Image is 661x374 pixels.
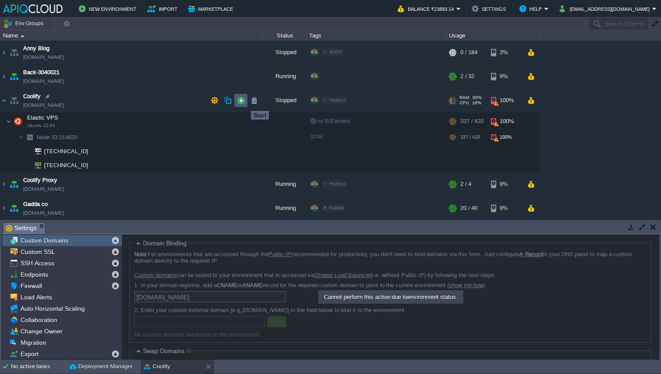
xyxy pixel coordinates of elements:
[491,113,519,130] div: 100%
[43,158,90,172] span: [TECHNICAL_ID]
[79,3,139,14] button: New Environment
[23,77,64,86] a: [DOMAIN_NAME]
[460,65,474,88] div: 2 / 32
[24,158,29,172] img: AMDAwAAAACH5BAEAAAAALAAAAAABAAEAAAICRAEAOw==
[253,112,267,119] div: Start
[459,95,469,100] span: RAM
[70,362,132,371] button: Deployment Manager
[263,31,306,41] div: Status
[19,316,59,324] span: Collaboration
[21,35,24,37] img: AMDAwAAAACH5BAEAAAAALAAAAAABAAEAAAICRAEAOw==
[263,196,306,220] div: Running
[460,113,484,130] div: 337 / 420
[460,196,477,220] div: 20 / 40
[19,248,56,256] a: Custom SSL
[491,172,519,196] div: 9%
[1,31,262,41] div: Name
[0,41,7,64] img: AMDAwAAAACH5BAEAAAAALAAAAAABAAEAAAICRAEAOw==
[147,3,180,14] button: Import
[8,196,20,220] img: AMDAwAAAACH5BAEAAAAALAAAAAABAAEAAAICRAEAOw==
[319,291,463,303] div: Cannot perform this action due to environment status.
[263,172,306,196] div: Running
[23,68,59,77] a: Back-3040021
[36,134,79,141] a: Node ID:214620
[26,114,59,121] span: Elastic VPS
[0,172,7,196] img: AMDAwAAAACH5BAEAAAAALAAAAAABAAEAAAICRAEAOw==
[19,293,53,301] a: Load Alerts
[8,172,20,196] img: AMDAwAAAACH5BAEAAAAALAAAAAABAAEAAAICRAEAOw==
[23,53,64,62] a: [DOMAIN_NAME]
[329,97,346,103] span: Hydyco
[460,41,477,64] div: 0 / 184
[26,114,59,121] a: Elastic VPSUbuntu 22.04
[263,89,306,112] div: Stopped
[19,305,86,312] span: Auto Horizontal Scaling
[0,89,7,112] img: AMDAwAAAACH5BAEAAAAALAAAAAABAAEAAAICRAEAOw==
[3,17,46,30] button: Env Groups
[519,3,544,14] button: Help
[8,89,20,112] img: AMDAwAAAACH5BAEAAAAALAAAAAABAAEAAAICRAEAOw==
[19,350,40,358] a: Export
[560,3,652,14] button: [EMAIL_ADDRESS][DOMAIN_NAME]
[329,205,344,210] span: Gadda
[473,95,482,100] span: 80%
[188,3,236,14] button: Marketplace
[329,181,346,186] span: Hydyco
[19,271,49,278] a: Endpoints
[263,41,306,64] div: Stopped
[144,362,170,371] button: Coolify
[27,123,55,128] span: Ubuntu 22.04
[11,360,66,374] div: No active tasks
[491,196,519,220] div: 9%
[472,3,508,14] button: Settings
[23,185,64,193] a: [DOMAIN_NAME]
[19,259,56,267] a: SSH Access
[398,3,456,14] button: Balance ₹23893.14
[23,101,64,110] a: [DOMAIN_NAME]
[310,134,322,139] span: 22.04
[23,44,49,53] a: Anny Blog
[329,49,342,55] span: ANNY
[29,144,41,158] img: AMDAwAAAACH5BAEAAAAALAAAAAABAAEAAAICRAEAOw==
[8,65,20,88] img: AMDAwAAAACH5BAEAAAAALAAAAAABAAEAAAICRAEAOw==
[12,113,24,130] img: AMDAwAAAACH5BAEAAAAALAAAAAABAAEAAAICRAEAOw==
[24,130,36,144] img: AMDAwAAAACH5BAEAAAAALAAAAAABAAEAAAICRAEAOw==
[459,100,469,106] span: CPU
[307,31,446,41] div: Tags
[19,282,43,290] a: Firewall
[43,144,90,158] span: [TECHNICAL_ID]
[263,65,306,88] div: Running
[19,327,64,335] a: Change Owner
[491,130,519,144] div: 100%
[19,339,48,347] a: Migration
[23,200,48,209] a: Gadda co
[310,118,350,124] span: no SLB access
[460,172,471,196] div: 2 / 4
[460,130,480,144] div: 337 / 420
[8,41,20,64] img: AMDAwAAAACH5BAEAAAAALAAAAAABAAEAAAICRAEAOw==
[23,176,57,185] a: Coolify Proxy
[36,134,79,141] span: 214620
[0,196,7,220] img: AMDAwAAAACH5BAEAAAAALAAAAAABAAEAAAICRAEAOw==
[18,130,24,144] img: AMDAwAAAACH5BAEAAAAALAAAAAABAAEAAAICRAEAOw==
[37,134,59,141] span: Node ID:
[447,31,539,41] div: Usage
[43,148,90,154] a: [TECHNICAL_ID]
[3,4,63,13] img: APIQCloud
[29,158,41,172] img: AMDAwAAAACH5BAEAAAAALAAAAAABAAEAAAICRAEAOw==
[43,162,90,168] a: [TECHNICAL_ID]
[23,92,41,101] a: Coolify
[19,237,70,244] a: Custom Domains
[491,65,519,88] div: 9%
